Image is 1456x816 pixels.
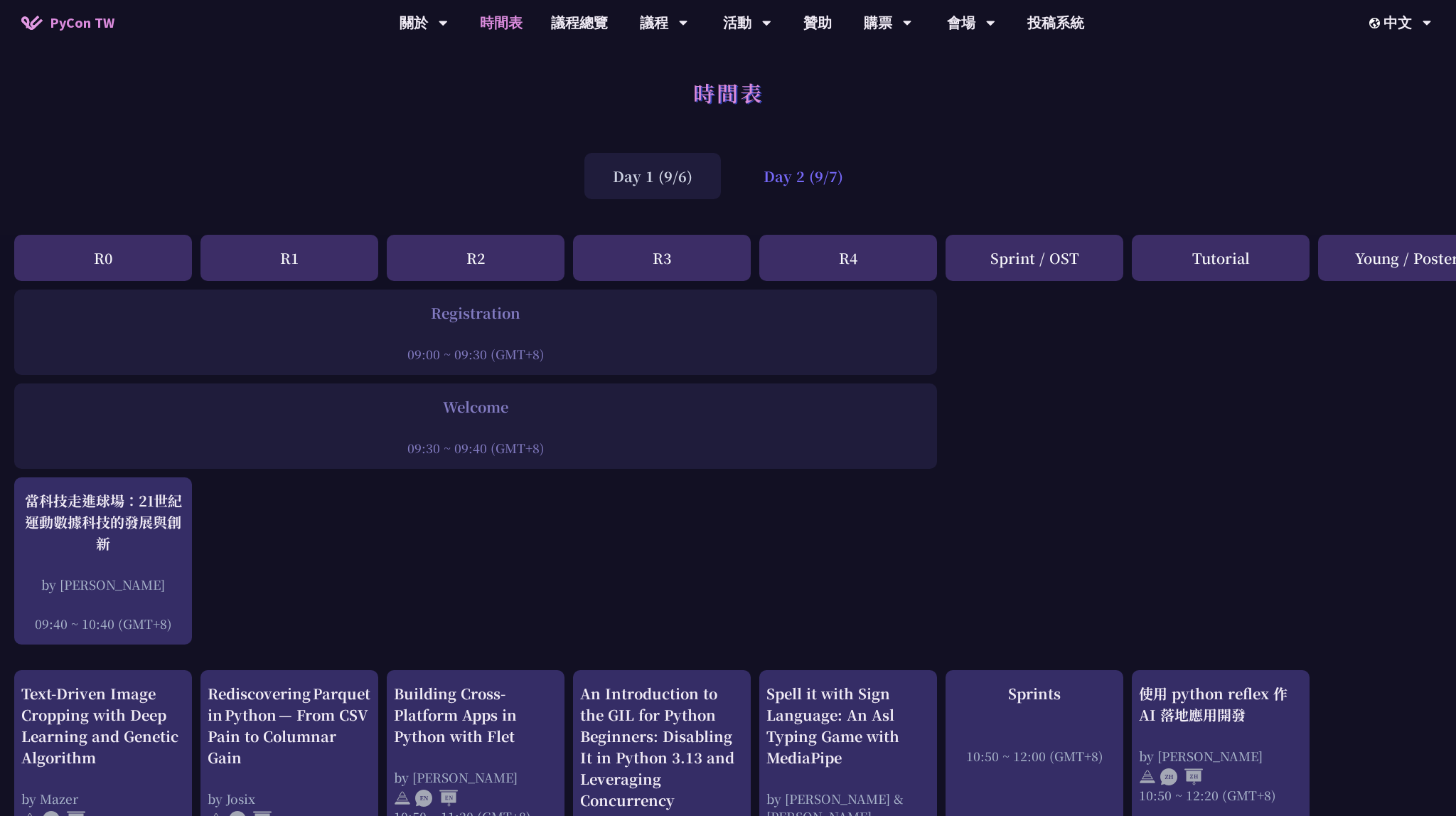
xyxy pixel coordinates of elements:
[21,490,185,632] a: 當科技走進球場：21世紀運動數據科技的發展與創新 by [PERSON_NAME] 09:40 ~ 10:40 (GMT+8)
[21,345,930,363] div: 09:00 ~ 09:30 (GMT+8)
[21,490,185,554] div: 當科技走進球場：21世紀運動數據科技的發展與創新
[208,683,371,768] div: Rediscovering Parquet in Python — From CSV Pain to Columnar Gain
[415,790,458,807] img: ENEN.5a408d1.svg
[1139,683,1302,726] div: 使用 python reflex 作 AI 落地應用開發
[21,683,185,768] div: Text-Driven Image Cropping with Deep Learning and Genetic Algorithm
[394,790,411,807] img: svg+xml;base64,PHN2ZyB4bWxucz0iaHR0cDovL3d3dy53My5vcmcvMjAwMC9zdmciIHdpZHRoPSIyNCIgaGVpZ2h0PSIyNC...
[946,235,1123,281] div: Sprint / OST
[584,153,721,199] div: Day 1 (9/6)
[735,153,872,199] div: Day 2 (9/7)
[953,747,1116,765] div: 10:50 ~ 12:00 (GMT+8)
[766,683,930,768] div: Spell it with Sign Language: An Asl Typing Game with MediaPipe
[1139,768,1156,785] img: svg+xml;base64,PHN2ZyB4bWxucz0iaHR0cDovL3d3dy53My5vcmcvMjAwMC9zdmciIHdpZHRoPSIyNCIgaGVpZ2h0PSIyNC...
[208,790,371,807] div: by Josix
[1160,768,1203,785] img: ZHZH.38617ef.svg
[394,683,557,747] div: Building Cross-Platform Apps in Python with Flet
[21,16,43,30] img: Home icon of PyCon TW 2025
[387,235,564,281] div: R2
[1139,786,1302,804] div: 10:50 ~ 12:20 (GMT+8)
[953,683,1116,704] div: Sprints
[21,576,185,593] div: by [PERSON_NAME]
[14,235,192,281] div: R0
[759,235,937,281] div: R4
[580,683,744,811] div: An Introduction to the GIL for Python Beginners: Disabling It in Python 3.13 and Leveraging Concu...
[21,396,930,418] div: Welcome
[1132,235,1310,281] div: Tutorial
[693,71,764,114] h1: 時間表
[50,12,114,33] span: PyCon TW
[21,302,930,324] div: Registration
[1139,747,1302,765] div: by [PERSON_NAME]
[394,768,557,786] div: by [PERSON_NAME]
[21,615,185,632] div: 09:40 ~ 10:40 (GMT+8)
[573,235,751,281] div: R3
[7,5,129,41] a: PyCon TW
[200,235,378,281] div: R1
[1369,18,1383,28] img: Locale Icon
[21,439,930,457] div: 09:30 ~ 09:40 (GMT+8)
[21,790,185,807] div: by Mazer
